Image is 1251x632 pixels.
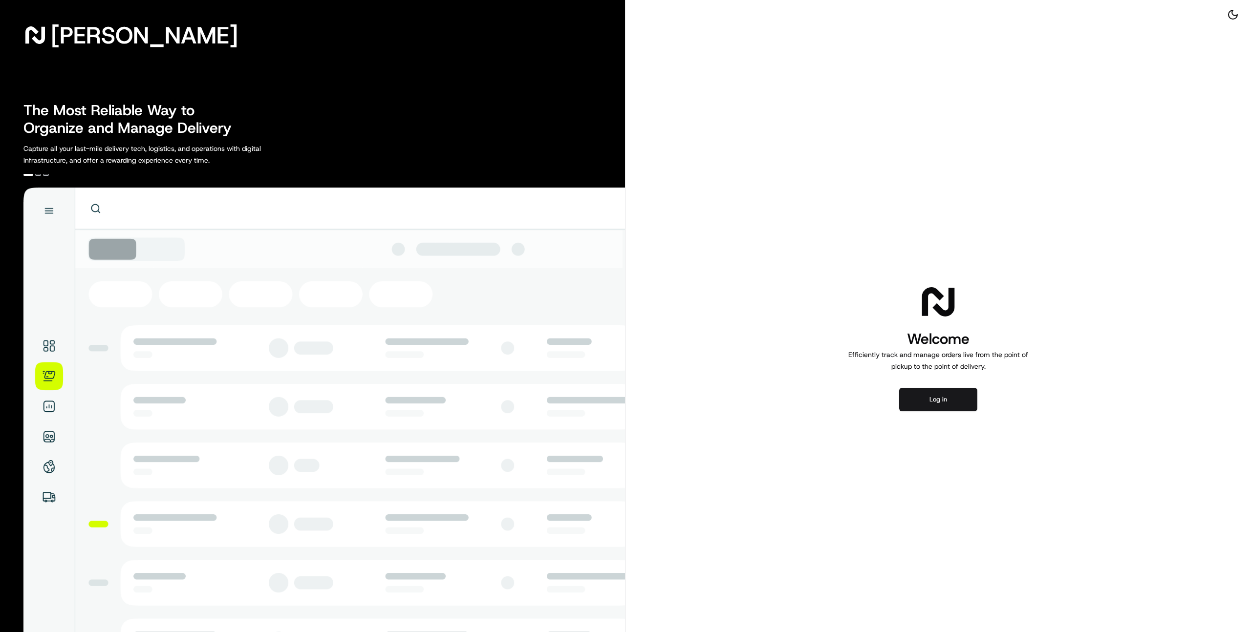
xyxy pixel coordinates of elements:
[51,25,238,45] span: [PERSON_NAME]
[23,143,305,166] p: Capture all your last-mile delivery tech, logistics, and operations with digital infrastructure, ...
[844,349,1032,372] p: Efficiently track and manage orders live from the point of pickup to the point of delivery.
[844,329,1032,349] h1: Welcome
[23,102,242,137] h2: The Most Reliable Way to Organize and Manage Delivery
[899,388,977,411] button: Log in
